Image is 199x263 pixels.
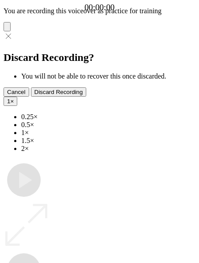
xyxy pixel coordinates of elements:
li: 0.5× [21,121,195,129]
span: 1 [7,98,10,105]
a: 00:00:00 [84,3,115,12]
button: Discard Recording [31,87,87,97]
h2: Discard Recording? [4,52,195,64]
button: Cancel [4,87,29,97]
li: 2× [21,145,195,153]
li: 1.5× [21,137,195,145]
li: You will not be able to recover this once discarded. [21,72,195,80]
p: You are recording this voiceover as practice for training [4,7,195,15]
button: 1× [4,97,17,106]
li: 0.25× [21,113,195,121]
li: 1× [21,129,195,137]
